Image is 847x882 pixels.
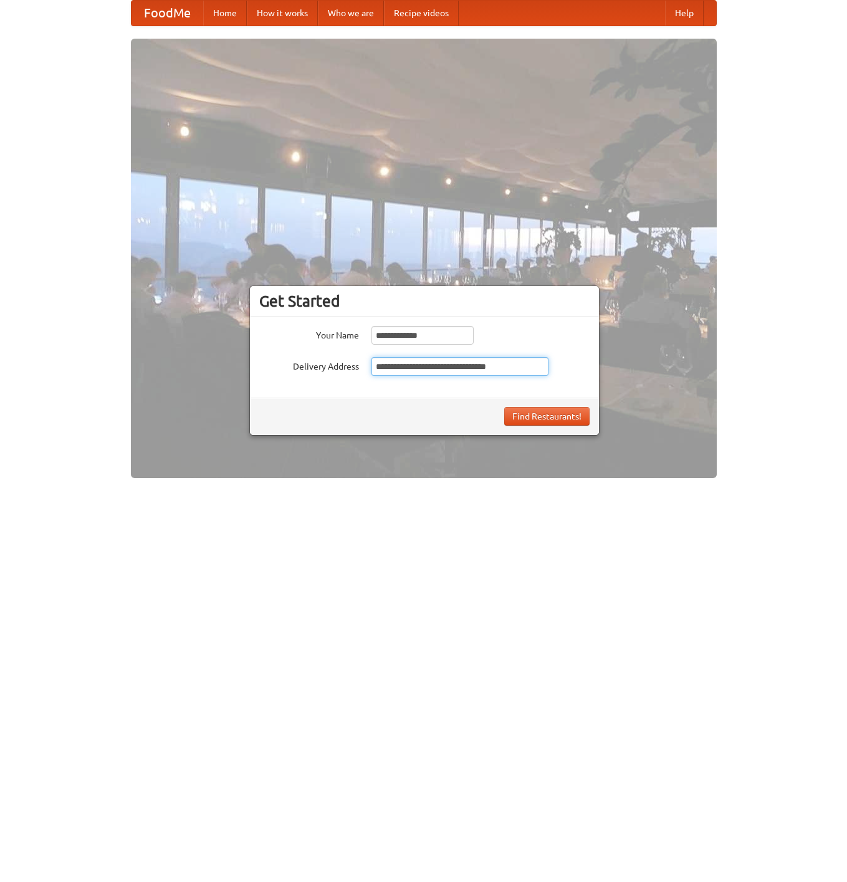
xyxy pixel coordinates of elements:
label: Your Name [259,326,359,342]
h3: Get Started [259,292,590,310]
a: Recipe videos [384,1,459,26]
a: Help [665,1,704,26]
a: FoodMe [132,1,203,26]
a: Who we are [318,1,384,26]
a: Home [203,1,247,26]
a: How it works [247,1,318,26]
button: Find Restaurants! [504,407,590,426]
label: Delivery Address [259,357,359,373]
